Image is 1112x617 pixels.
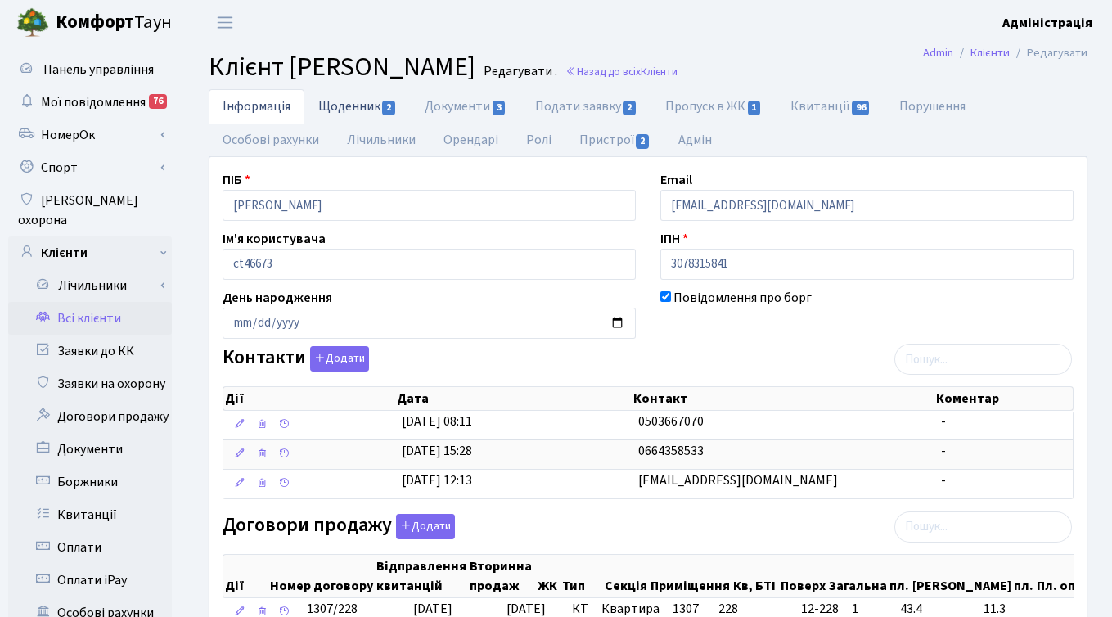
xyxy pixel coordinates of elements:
[673,288,812,308] label: Повідомлення про борг
[970,44,1010,61] a: Клієнти
[310,346,369,372] button: Контакти
[209,48,475,86] span: Клієнт [PERSON_NAME]
[623,101,636,115] span: 2
[402,442,472,460] span: [DATE] 15:28
[8,367,172,400] a: Заявки на охорону
[493,101,506,115] span: 3
[941,412,946,430] span: -
[894,344,1072,375] input: Пошук...
[56,9,172,37] span: Таун
[536,555,561,597] th: ЖК
[306,344,369,372] a: Додати
[468,555,536,597] th: Вторинна продаж
[223,170,250,190] label: ПІБ
[209,123,333,157] a: Особові рахунки
[898,36,1112,70] nav: breadcrumb
[480,64,557,79] small: Редагувати .
[660,170,692,190] label: Email
[603,555,649,597] th: Секція
[638,471,838,489] span: [EMAIL_ADDRESS][DOMAIN_NAME]
[664,123,726,157] a: Адмін
[209,89,304,124] a: Інформація
[521,89,651,124] a: Подати заявку
[748,101,761,115] span: 1
[636,134,649,149] span: 2
[779,555,827,597] th: Поверх
[852,101,870,115] span: 96
[41,93,146,111] span: Мої повідомлення
[402,412,472,430] span: [DATE] 08:11
[638,412,704,430] span: 0503667070
[641,64,678,79] span: Клієнти
[8,302,172,335] a: Всі клієнти
[8,466,172,498] a: Боржники
[8,236,172,269] a: Клієнти
[1002,14,1092,32] b: Адміністрація
[375,555,468,597] th: Відправлення квитанцій
[382,101,395,115] span: 2
[777,89,885,124] a: Квитанції
[304,89,411,123] a: Щоденник
[885,89,979,124] a: Порушення
[894,511,1072,543] input: Пошук...
[651,89,776,124] a: Пропуск в ЖК
[205,9,245,36] button: Переключити навігацію
[1035,555,1096,597] th: Пл. опал.
[8,184,172,236] a: [PERSON_NAME] охорона
[8,335,172,367] a: Заявки до КК
[430,123,512,157] a: Орендарі
[632,387,934,410] th: Контакт
[16,7,49,39] img: logo.png
[8,119,172,151] a: НомерОк
[565,64,678,79] a: Назад до всіхКлієнти
[8,498,172,531] a: Квитанції
[8,400,172,433] a: Договори продажу
[827,555,911,597] th: Загальна пл.
[941,442,946,460] span: -
[395,387,633,410] th: Дата
[333,123,430,157] a: Лічильники
[1002,13,1092,33] a: Адміністрація
[561,555,603,597] th: Тип
[1010,44,1087,62] li: Редагувати
[19,269,172,302] a: Лічильники
[223,555,268,597] th: Дії
[8,531,172,564] a: Оплати
[512,123,565,157] a: Ролі
[8,151,172,184] a: Спорт
[223,229,326,249] label: Ім'я користувача
[268,555,375,597] th: Номер договору
[411,89,520,124] a: Документи
[402,471,472,489] span: [DATE] 12:13
[223,387,395,410] th: Дії
[638,442,704,460] span: 0664358533
[732,555,779,597] th: Кв, БТІ
[565,123,664,157] a: Пристрої
[923,44,953,61] a: Admin
[8,564,172,597] a: Оплати iPay
[396,514,455,539] button: Договори продажу
[649,555,732,597] th: Приміщення
[8,86,172,119] a: Мої повідомлення76
[8,53,172,86] a: Панель управління
[8,433,172,466] a: Документи
[149,94,167,109] div: 76
[941,471,946,489] span: -
[660,229,688,249] label: ІПН
[911,555,1035,597] th: [PERSON_NAME] пл.
[223,288,332,308] label: День народження
[43,61,154,79] span: Панель управління
[56,9,134,35] b: Комфорт
[223,514,455,539] label: Договори продажу
[934,387,1073,410] th: Коментар
[223,346,369,372] label: Контакти
[392,511,455,539] a: Додати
